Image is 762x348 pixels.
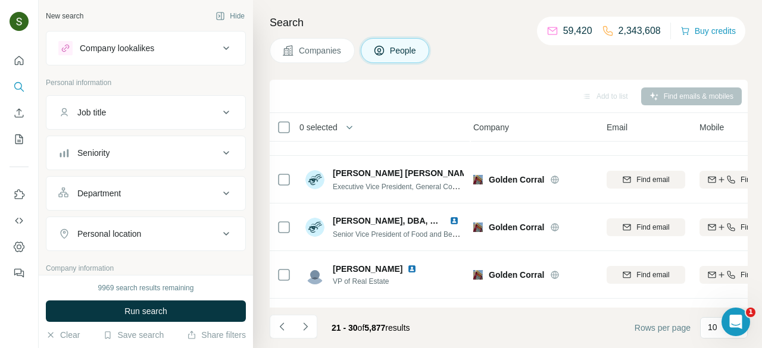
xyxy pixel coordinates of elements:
[98,283,194,293] div: 9969 search results remaining
[207,7,253,25] button: Hide
[635,322,691,334] span: Rows per page
[10,12,29,31] img: Avatar
[270,14,748,31] h4: Search
[10,236,29,258] button: Dashboard
[607,121,627,133] span: Email
[708,321,717,333] p: 10
[619,24,661,38] p: 2,343,608
[636,269,669,280] span: Find email
[46,179,245,208] button: Department
[449,216,459,225] img: LinkedIn logo
[699,121,724,133] span: Mobile
[333,167,475,179] span: [PERSON_NAME] [PERSON_NAME]
[10,76,29,98] button: Search
[722,308,750,336] iframe: Intercom live chat
[187,329,246,341] button: Share filters
[305,265,324,284] img: Avatar
[270,315,293,338] button: Navigate to previous page
[607,266,685,284] button: Find email
[473,175,483,184] img: Logo of Golden Corral
[680,23,736,39] button: Buy credits
[333,263,402,275] span: [PERSON_NAME]
[333,181,508,191] span: Executive Vice President, General Counsel & Secretary
[364,323,385,333] span: 5,877
[636,174,669,185] span: Find email
[10,210,29,231] button: Use Surfe API
[358,323,365,333] span: of
[333,216,451,225] span: [PERSON_NAME], DBA, MBA.
[636,222,669,233] span: Find email
[10,50,29,71] button: Quick start
[332,323,358,333] span: 21 - 30
[489,269,544,281] span: Golden Corral
[46,220,245,248] button: Personal location
[46,263,246,274] p: Company information
[299,121,338,133] span: 0 selected
[473,222,483,232] img: Logo of Golden Corral
[333,276,421,287] span: VP of Real Estate
[563,24,592,38] p: 59,420
[10,128,29,150] button: My lists
[305,218,324,237] img: Avatar
[305,170,324,189] img: Avatar
[77,106,106,118] div: Job title
[46,11,83,21] div: New search
[77,187,121,199] div: Department
[46,139,245,167] button: Seniority
[80,42,154,54] div: Company lookalikes
[473,270,483,280] img: Logo of Golden Corral
[299,45,342,57] span: Companies
[46,34,245,62] button: Company lookalikes
[103,329,164,341] button: Save search
[489,174,544,186] span: Golden Corral
[473,121,509,133] span: Company
[390,45,417,57] span: People
[10,102,29,124] button: Enrich CSV
[77,228,141,240] div: Personal location
[124,305,167,317] span: Run search
[46,77,246,88] p: Personal information
[607,218,685,236] button: Find email
[46,300,246,322] button: Run search
[293,315,317,338] button: Navigate to next page
[746,308,755,317] span: 1
[46,329,80,341] button: Clear
[489,221,544,233] span: Golden Corral
[46,98,245,127] button: Job title
[10,262,29,284] button: Feedback
[607,171,685,189] button: Find email
[333,229,474,239] span: Senior Vice President of Food and Beverage
[77,147,110,159] div: Seniority
[10,184,29,205] button: Use Surfe on LinkedIn
[407,264,417,274] img: LinkedIn logo
[332,323,410,333] span: results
